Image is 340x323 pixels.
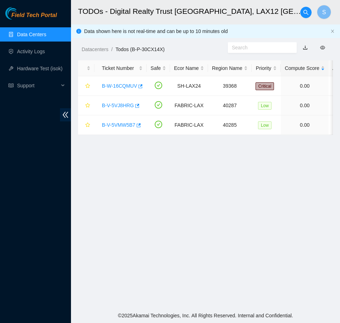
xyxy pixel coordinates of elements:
[71,308,340,323] footer: © 2025 Akamai Technologies, Inc. All Rights Reserved. Internal and Confidential.
[82,119,91,131] button: star
[303,45,308,50] a: download
[281,115,328,135] td: 0.00
[102,103,134,108] a: B-V-5VJ8HRG
[170,115,208,135] td: FABRIC-LAX
[281,76,328,96] td: 0.00
[155,82,162,89] span: check-circle
[5,7,36,20] img: Akamai Technologies
[82,80,91,92] button: star
[60,108,71,121] span: double-left
[300,7,312,18] button: search
[5,13,57,22] a: Akamai TechnologiesField Tech Portal
[82,46,108,52] a: Datacenters
[17,78,59,93] span: Support
[256,82,274,90] span: Critical
[232,44,287,51] input: Search
[82,100,91,111] button: star
[301,10,311,15] span: search
[258,102,272,110] span: Low
[170,96,208,115] td: FABRIC-LAX
[258,121,272,129] span: Low
[320,45,325,50] span: eye
[102,122,135,128] a: B-V-5VMW5B7
[85,103,90,109] span: star
[330,29,335,33] span: close
[17,32,46,37] a: Data Centers
[85,83,90,89] span: star
[170,76,208,96] td: SH-LAX24
[297,42,313,53] button: download
[155,101,162,109] span: check-circle
[111,46,113,52] span: /
[322,8,326,17] span: S
[208,96,252,115] td: 40287
[281,96,328,115] td: 0.00
[115,46,165,52] a: Todos (B-P-30CX14X)
[155,121,162,128] span: check-circle
[208,76,252,96] td: 39368
[11,12,57,19] span: Field Tech Portal
[9,83,13,88] span: read
[17,66,62,71] a: Hardware Test (isok)
[317,5,331,19] button: S
[102,83,137,89] a: B-W-16CQMUV
[17,49,45,54] a: Activity Logs
[85,122,90,128] span: star
[330,29,335,34] button: close
[208,115,252,135] td: 40285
